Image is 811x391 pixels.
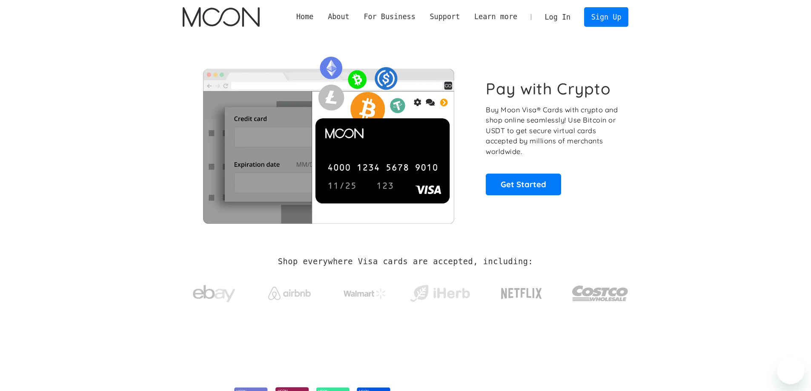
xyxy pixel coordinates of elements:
[486,79,611,98] h1: Pay with Crypto
[500,283,543,304] img: Netflix
[183,272,246,311] a: ebay
[183,7,260,27] img: Moon Logo
[357,11,423,22] div: For Business
[777,357,804,384] iframe: Mesajlaşma penceresini başlatma düğmesi
[193,280,235,307] img: ebay
[268,287,311,300] img: Airbnb
[408,274,472,309] a: iHerb
[572,277,629,309] img: Costco
[333,280,396,303] a: Walmart
[538,8,578,26] a: Log In
[584,7,628,26] a: Sign Up
[183,7,260,27] a: home
[572,269,629,314] a: Costco
[484,274,560,308] a: Netflix
[258,278,321,304] a: Airbnb
[183,51,474,223] img: Moon Cards let you spend your crypto anywhere Visa is accepted.
[364,11,415,22] div: For Business
[467,11,524,22] div: Learn more
[486,105,619,157] p: Buy Moon Visa® Cards with crypto and shop online seamlessly! Use Bitcoin or USDT to get secure vi...
[321,11,356,22] div: About
[278,257,533,266] h2: Shop everywhere Visa cards are accepted, including:
[344,288,386,299] img: Walmart
[430,11,460,22] div: Support
[474,11,517,22] div: Learn more
[408,283,472,305] img: iHerb
[328,11,350,22] div: About
[289,11,321,22] a: Home
[423,11,467,22] div: Support
[486,174,561,195] a: Get Started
